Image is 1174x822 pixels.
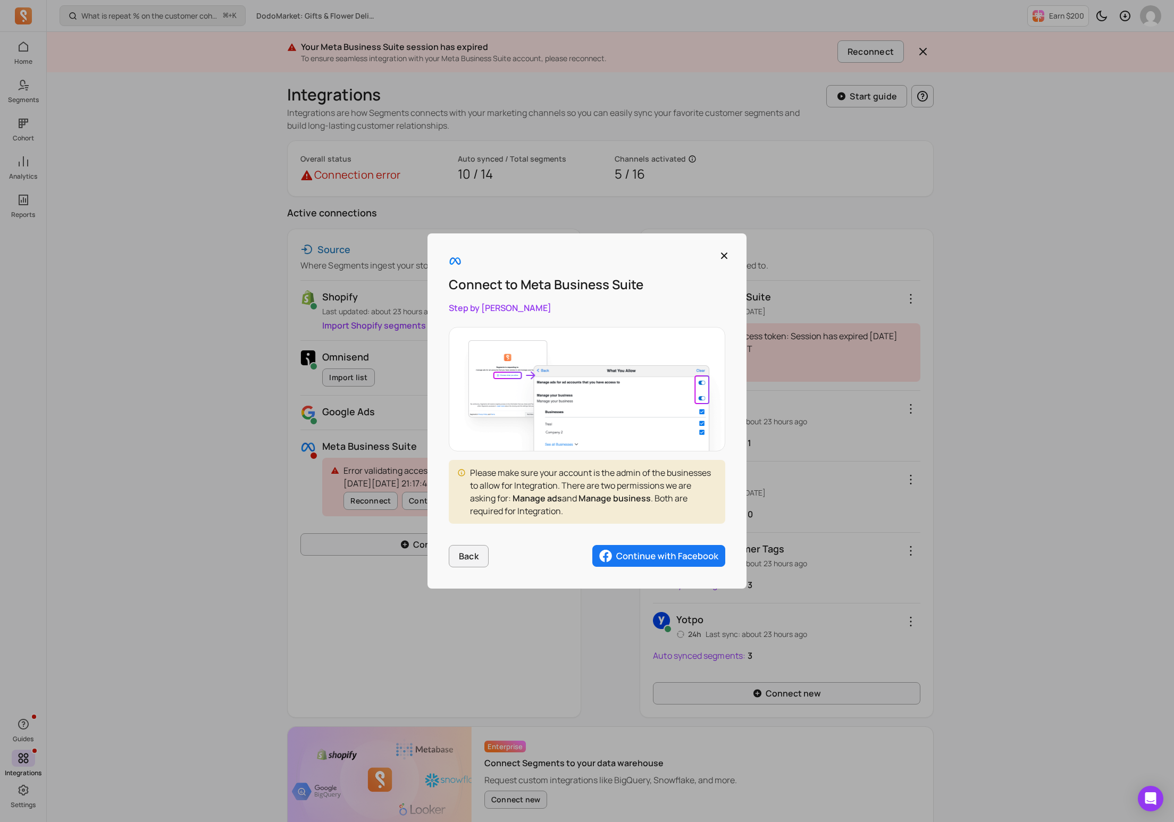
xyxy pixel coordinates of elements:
[449,545,489,567] button: Back
[470,466,717,517] div: Please make sure your account is the admin of the businesses to allow for Integration. There are ...
[592,545,725,567] img: meta business suite button
[449,328,725,450] img: Meta integration
[449,276,725,293] p: Connect to Meta Business Suite
[513,492,562,504] span: Manage ads
[1138,786,1163,811] div: Open Intercom Messenger
[449,255,462,267] img: facebook
[578,492,651,504] span: Manage business
[449,302,551,314] a: Step by [PERSON_NAME]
